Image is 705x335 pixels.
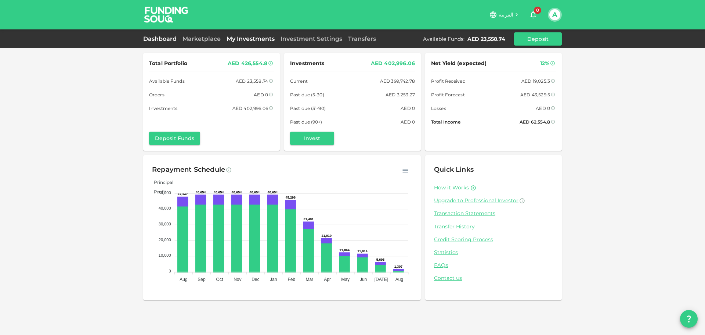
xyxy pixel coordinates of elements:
[254,91,268,99] div: AED 0
[395,277,403,282] tspan: Aug
[169,269,171,273] tspan: 0
[198,277,206,282] tspan: Sep
[270,277,277,282] tspan: Jan
[224,35,278,42] a: My Investments
[431,118,460,126] span: Total Income
[290,132,334,145] button: Invest
[534,7,541,14] span: 0
[236,77,268,85] div: AED 23,558.74
[234,277,241,282] tspan: Nov
[549,9,560,20] button: A
[149,77,185,85] span: Available Funds
[216,277,223,282] tspan: Oct
[431,59,487,68] span: Net Yield (expected)
[371,59,415,68] div: AED 402,996.06
[434,236,553,243] a: Credit Scoring Process
[431,104,446,112] span: Losses
[159,222,171,226] tspan: 30,000
[540,59,549,68] div: 12%
[360,277,367,282] tspan: Jun
[288,277,295,282] tspan: Feb
[499,11,513,18] span: العربية
[180,35,224,42] a: Marketplace
[423,35,464,43] div: Available Funds :
[228,59,267,68] div: AED 426,554.8
[180,277,187,282] tspan: Aug
[467,35,505,43] div: AED 23,558.74
[290,118,322,126] span: Past due (90+)
[434,197,518,204] span: Upgrade to Professional Investor
[148,179,173,185] span: Principal
[345,35,379,42] a: Transfers
[431,91,465,99] span: Profit Forecast
[152,164,225,176] div: Repayment Schedule
[341,277,350,282] tspan: May
[324,277,331,282] tspan: Apr
[148,189,166,195] span: Profit
[434,184,469,191] a: How it Works
[434,197,553,204] a: Upgrade to Professional Investor
[159,253,171,257] tspan: 10,000
[149,59,187,68] span: Total Portfolio
[380,77,415,85] div: AED 399,742.78
[521,77,550,85] div: AED 19,025.3
[434,223,553,230] a: Transfer History
[434,249,553,256] a: Statistics
[434,262,553,269] a: FAQs
[434,210,553,217] a: Transaction Statements
[149,91,164,99] span: Orders
[290,91,324,99] span: Past due (5-30)
[305,277,313,282] tspan: Mar
[526,7,540,22] button: 0
[536,104,550,112] div: AED 0
[401,104,415,112] div: AED 0
[143,35,180,42] a: Dashboard
[434,165,474,174] span: Quick Links
[290,77,308,85] span: Current
[434,275,553,282] a: Contact us
[149,104,177,112] span: Investments
[375,277,388,282] tspan: [DATE]
[514,32,562,46] button: Deposit
[232,104,268,112] div: AED 402,996.06
[386,91,415,99] div: AED 3,253.27
[159,190,171,195] tspan: 50,000
[252,277,259,282] tspan: Dec
[431,77,466,85] span: Profit Received
[401,118,415,126] div: AED 0
[520,91,550,99] div: AED 43,529.5
[520,118,550,126] div: AED 62,554.8
[159,238,171,242] tspan: 20,000
[159,206,171,210] tspan: 40,000
[278,35,345,42] a: Investment Settings
[290,59,324,68] span: Investments
[680,310,698,328] button: question
[290,104,326,112] span: Past due (31-90)
[149,132,200,145] button: Deposit Funds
